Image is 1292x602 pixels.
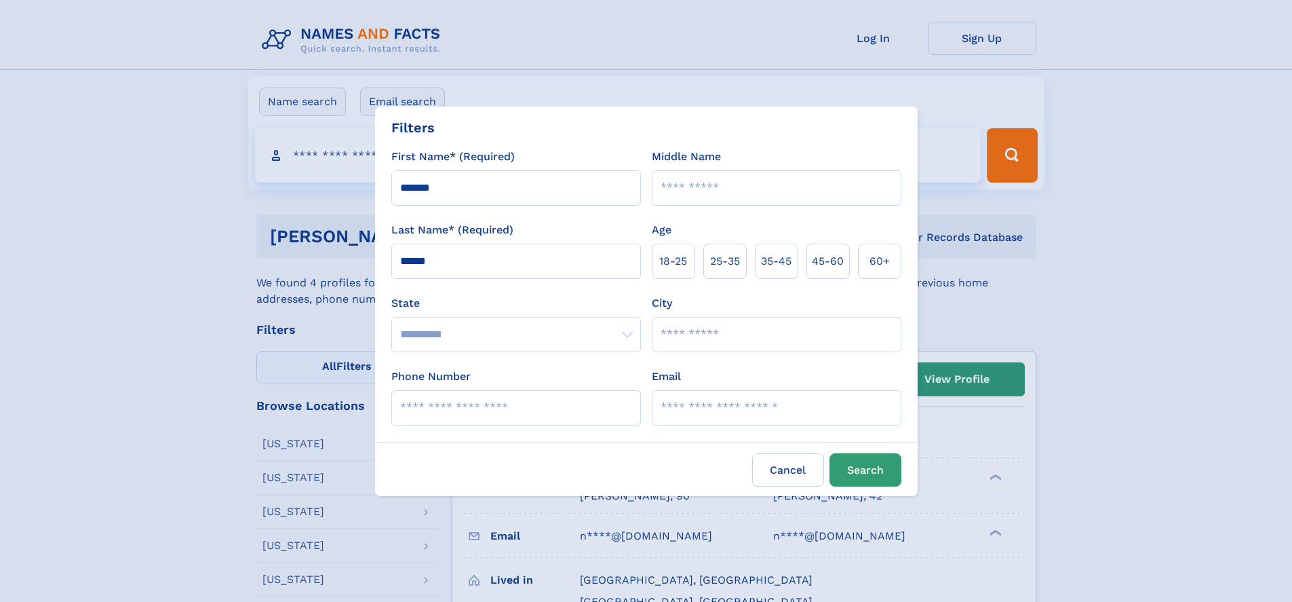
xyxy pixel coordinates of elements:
[710,253,740,269] span: 25‑35
[829,453,901,487] button: Search
[391,295,641,312] label: State
[391,117,435,138] div: Filters
[752,453,824,487] label: Cancel
[812,253,844,269] span: 45‑60
[391,149,515,165] label: First Name* (Required)
[652,369,681,385] label: Email
[869,253,890,269] span: 60+
[391,369,471,385] label: Phone Number
[652,149,721,165] label: Middle Name
[652,295,672,312] label: City
[659,253,687,269] span: 18‑25
[391,222,513,238] label: Last Name* (Required)
[652,222,671,238] label: Age
[761,253,791,269] span: 35‑45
